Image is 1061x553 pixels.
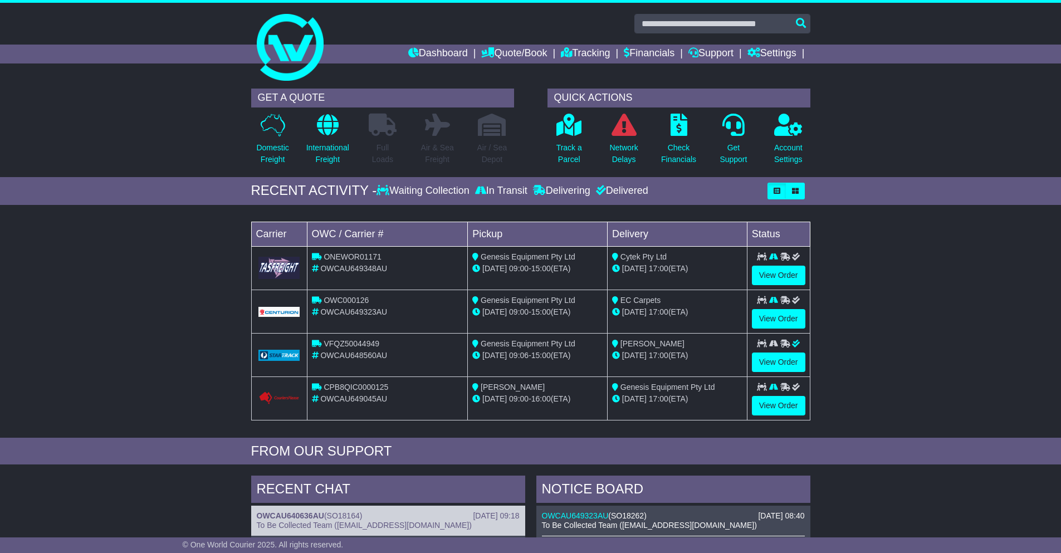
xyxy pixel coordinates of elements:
a: Dashboard [408,45,468,63]
span: OWCAU648560AU [320,351,387,360]
div: (ETA) [612,350,742,361]
a: OWCAU640636AU [257,511,324,520]
td: Pickup [468,222,608,246]
p: Full Loads [369,142,397,165]
span: [DATE] [482,351,507,360]
span: OWCAU649323AU [320,307,387,316]
span: [DATE] [622,394,647,403]
a: Quote/Book [481,45,547,63]
span: 15:00 [531,264,551,273]
span: [DATE] [482,394,507,403]
img: GetCarrierServiceLogo [258,350,300,361]
span: 09:00 [509,307,529,316]
div: GET A QUOTE [251,89,514,107]
span: 17:00 [649,394,668,403]
p: International Freight [306,142,349,165]
span: Genesis Equipment Pty Ltd [481,252,575,261]
a: GetSupport [719,113,747,172]
span: 17:00 [649,264,668,273]
span: SO18262 [611,511,644,520]
span: 16:00 [531,394,551,403]
span: 17:00 [649,307,668,316]
span: 09:00 [509,394,529,403]
img: GetCarrierServiceLogo [258,307,300,317]
div: In Transit [472,185,530,197]
div: Delivering [530,185,593,197]
div: - (ETA) [472,350,603,361]
span: [PERSON_NAME] [620,339,684,348]
span: To Be Collected Team ([EMAIL_ADDRESS][DOMAIN_NAME]) [257,521,472,530]
p: Domestic Freight [256,142,289,165]
td: Delivery [607,222,747,246]
div: - (ETA) [472,263,603,275]
a: View Order [752,266,805,285]
div: [DATE] 09:18 [473,511,519,521]
span: 17:00 [649,351,668,360]
div: RECENT ACTIVITY - [251,183,377,199]
span: © One World Courier 2025. All rights reserved. [183,540,344,549]
div: (ETA) [612,263,742,275]
span: [DATE] [622,264,647,273]
div: QUICK ACTIONS [547,89,810,107]
div: Delivered [593,185,648,197]
span: [DATE] [482,264,507,273]
span: To Be Collected Team ([EMAIL_ADDRESS][DOMAIN_NAME]) [542,521,757,530]
div: - (ETA) [472,393,603,405]
a: Financials [624,45,674,63]
span: Genesis Equipment Pty Ltd [481,296,575,305]
p: Get Support [720,142,747,165]
span: 09:06 [509,351,529,360]
a: InternationalFreight [306,113,350,172]
p: Network Delays [609,142,638,165]
a: Settings [747,45,796,63]
a: View Order [752,396,805,415]
span: ONEWOR01171 [324,252,381,261]
p: Air / Sea Depot [477,142,507,165]
div: FROM OUR SUPPORT [251,443,810,459]
a: Tracking [561,45,610,63]
p: Check Financials [661,142,696,165]
span: Genesis Equipment Pty Ltd [481,339,575,348]
span: OWCAU649045AU [320,394,387,403]
span: Genesis Equipment Pty Ltd [620,383,715,391]
img: GetCarrierServiceLogo [258,391,300,405]
div: ( ) [542,511,805,521]
span: 09:00 [509,264,529,273]
a: DomesticFreight [256,113,289,172]
a: Support [688,45,734,63]
a: AccountSettings [774,113,803,172]
a: View Order [752,353,805,372]
div: (ETA) [612,306,742,318]
td: Status [747,222,810,246]
span: 15:00 [531,307,551,316]
span: EC Carpets [620,296,661,305]
span: CPB8QIC0000125 [324,383,388,391]
div: ( ) [257,511,520,521]
a: OWCAU649323AU [542,511,609,520]
span: [PERSON_NAME] [481,383,545,391]
td: OWC / Carrier # [307,222,468,246]
td: Carrier [251,222,307,246]
div: - (ETA) [472,306,603,318]
p: Air & Sea Freight [421,142,454,165]
span: VFQZ50044949 [324,339,379,348]
span: [DATE] [482,307,507,316]
a: Track aParcel [556,113,583,172]
div: [DATE] 08:40 [758,511,804,521]
span: [DATE] [622,351,647,360]
div: NOTICE BOARD [536,476,810,506]
div: Waiting Collection [377,185,472,197]
a: NetworkDelays [609,113,638,172]
span: Cytek Pty Ltd [620,252,667,261]
a: View Order [752,309,805,329]
span: SO18164 [327,511,360,520]
img: GetCarrierServiceLogo [258,257,300,278]
span: OWC000126 [324,296,369,305]
div: RECENT CHAT [251,476,525,506]
p: Account Settings [774,142,803,165]
span: 15:00 [531,351,551,360]
div: (ETA) [612,393,742,405]
a: CheckFinancials [661,113,697,172]
p: Track a Parcel [556,142,582,165]
span: OWCAU649348AU [320,264,387,273]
